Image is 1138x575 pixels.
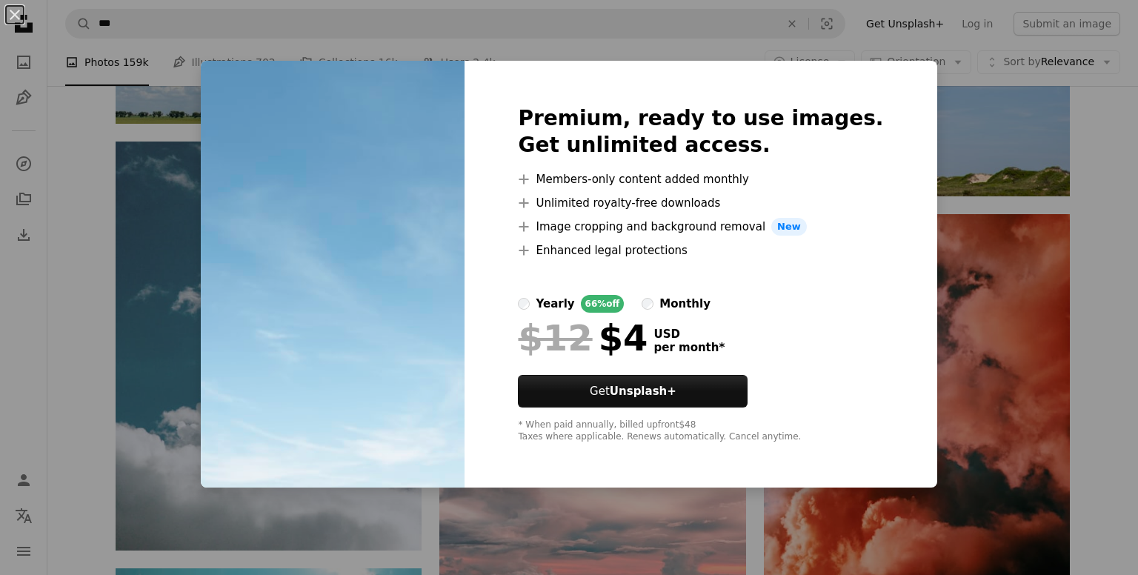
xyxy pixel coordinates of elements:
button: GetUnsplash+ [518,375,748,408]
img: premium_photo-1727730047398-49766e915c1d [201,61,465,488]
li: Image cropping and background removal [518,218,883,236]
li: Enhanced legal protections [518,242,883,259]
div: monthly [659,295,711,313]
input: monthly [642,298,653,310]
h2: Premium, ready to use images. Get unlimited access. [518,105,883,159]
span: USD [653,328,725,341]
div: $4 [518,319,648,357]
div: yearly [536,295,574,313]
span: New [771,218,807,236]
strong: Unsplash+ [610,385,676,398]
span: $12 [518,319,592,357]
li: Unlimited royalty-free downloads [518,194,883,212]
span: per month * [653,341,725,354]
input: yearly66%off [518,298,530,310]
div: * When paid annually, billed upfront $48 Taxes where applicable. Renews automatically. Cancel any... [518,419,883,443]
li: Members-only content added monthly [518,170,883,188]
div: 66% off [581,295,625,313]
